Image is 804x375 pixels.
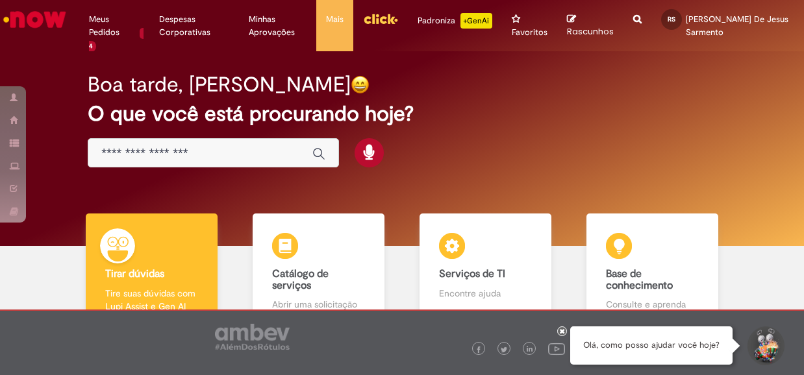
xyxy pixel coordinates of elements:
button: Iniciar conversa de suporte [746,326,785,365]
font: Mais [326,14,344,25]
img: logo_footer_youtube.png [548,340,565,357]
font: Catálogo de serviços [272,267,329,292]
img: happy-face.png [351,75,370,94]
font: Minhas Aprovações [249,14,295,38]
img: click_logo_yellow_360x200.png [363,9,398,29]
img: logo_footer_facebook.png [475,346,482,353]
font: O que você está procurando hoje? [88,101,414,127]
font: Base de conhecimento [606,267,673,292]
font: Consulte e aprenda [606,298,686,310]
font: Rascunhos [567,25,614,38]
font: Serviços de TI [439,267,505,280]
font: 4 [89,42,92,50]
font: Tirar dúvidas [105,267,164,280]
font: +GenAi [463,16,489,26]
a: Catálogo de serviços Abrir uma solicitação [235,213,402,326]
a: Rascunhos [567,14,614,38]
font: Meus Pedidos [89,14,119,38]
a: Serviços de TI Encontre ajuda [402,213,569,326]
font: RS [668,15,675,23]
font: Olá, como posso ajudar você hoje? [583,339,720,350]
a: Base de conhecimento Consulte e aprenda [569,213,736,326]
img: logo_footer_ambev_rotulo_gray.png [215,324,290,350]
font: Tire suas dúvidas com Lupi Assist e Gen AI [105,287,195,312]
font: Encontre ajuda [439,287,501,299]
font: Boa tarde, [PERSON_NAME] [88,71,351,98]
img: logo_footer_linkedin.png [527,346,533,354]
font: Abrir uma solicitação [272,298,357,310]
img: logo_footer_twitter.png [501,346,507,353]
img: Serviço agora [1,6,68,32]
font: [PERSON_NAME] De Jesus Sarmento [686,14,788,38]
a: Tirar dúvidas Tire suas dúvidas com Lupi Assist e Gen AI [68,213,235,326]
font: Padroniza [418,15,455,26]
font: Despesas Corporativas [159,14,210,38]
font: Favoritos [512,27,547,38]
